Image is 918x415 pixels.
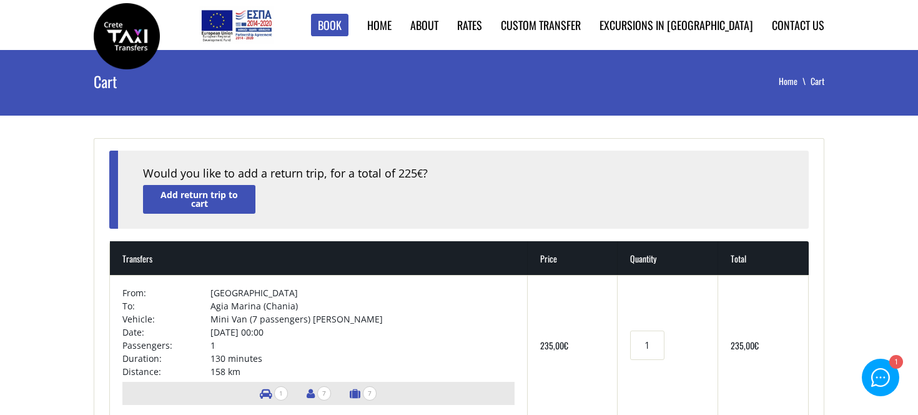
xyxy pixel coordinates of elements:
h1: Cart [94,50,340,112]
span: € [754,339,759,352]
a: Custom Transfer [501,17,581,33]
input: Transfers quantity [630,331,664,360]
a: Book [311,14,348,37]
span: € [564,339,568,352]
div: Would you like to add a return trip, for a total of 225 ? [143,166,784,182]
div: 1 [889,356,902,369]
td: [GEOGRAPHIC_DATA] [210,286,515,299]
span: € [417,167,423,181]
td: Duration: [122,352,210,365]
td: Passengers: [122,339,210,352]
a: Excursions in [GEOGRAPHIC_DATA] [600,17,753,33]
td: Date: [122,326,210,339]
a: Home [779,74,811,87]
td: 158 km [210,365,515,378]
li: Cart [811,75,824,87]
td: Vehicle: [122,312,210,326]
span: 1 [274,386,288,401]
td: To: [122,299,210,312]
span: 7 [363,386,377,401]
td: [DATE] 00:00 [210,326,515,339]
li: Number of passengers [300,382,337,405]
a: Crete Taxi Transfers | Crete Taxi Transfers Cart | Crete Taxi Transfers [94,28,160,41]
a: Add return trip to cart [143,185,255,213]
th: Total [718,241,809,275]
td: Agia Marina (Chania) [210,299,515,312]
li: Number of vehicles [254,382,294,405]
td: Distance: [122,365,210,378]
td: 1 [210,339,515,352]
th: Price [528,241,618,275]
a: Contact us [772,17,824,33]
td: 130 minutes [210,352,515,365]
th: Quantity [618,241,718,275]
img: Crete Taxi Transfers | Crete Taxi Transfers Cart | Crete Taxi Transfers [94,3,160,69]
a: About [410,17,438,33]
span: 7 [317,386,331,401]
li: Number of luggage items [343,382,383,405]
bdi: 235,00 [731,339,759,352]
bdi: 235,00 [540,339,568,352]
th: Transfers [110,241,528,275]
img: e-bannersEUERDF180X90.jpg [199,6,274,44]
a: Home [367,17,392,33]
td: From: [122,286,210,299]
td: Mini Van (7 passengers) [PERSON_NAME] [210,312,515,326]
a: Rates [457,17,482,33]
